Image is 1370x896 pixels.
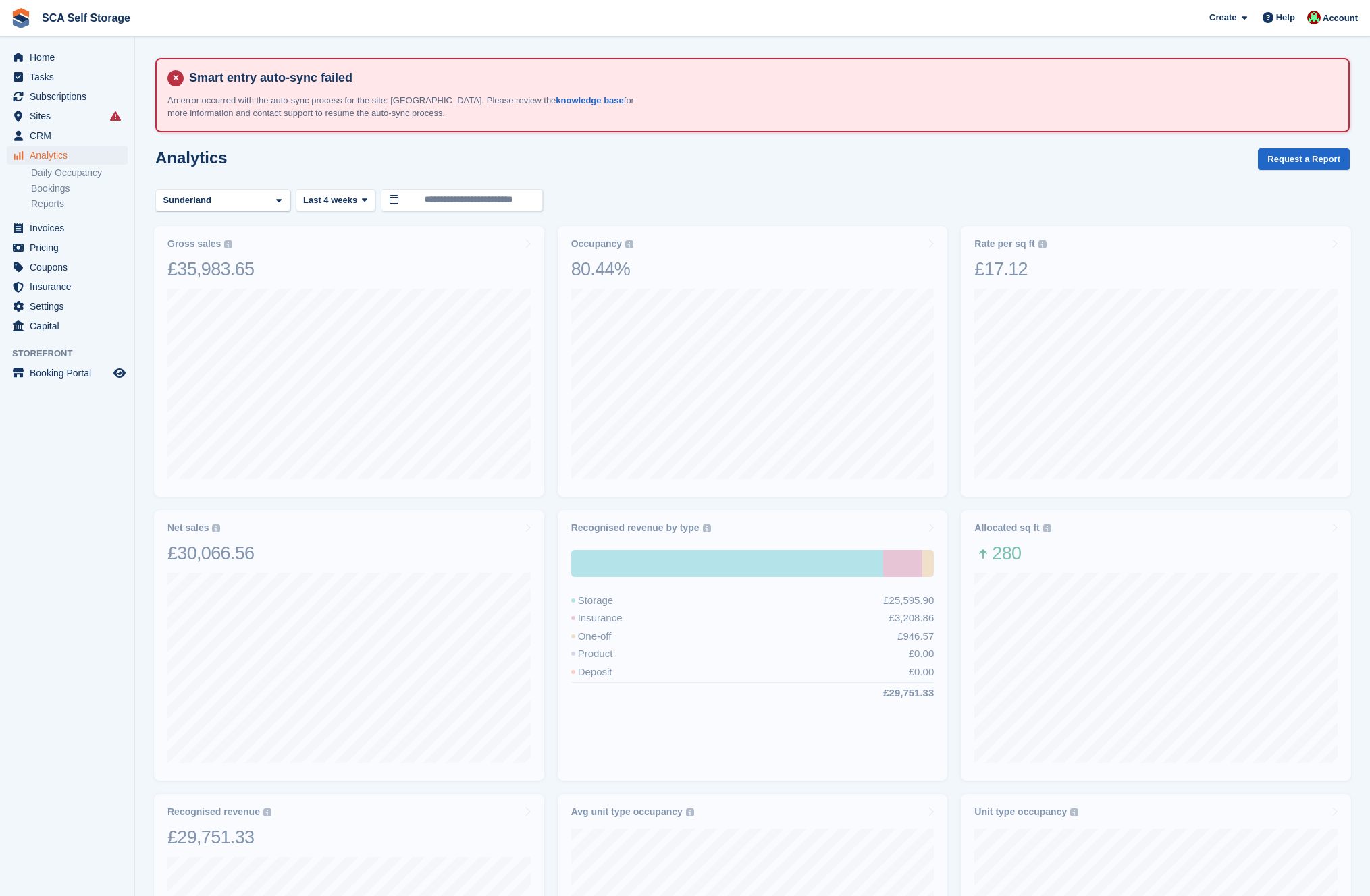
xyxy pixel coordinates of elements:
a: menu [7,219,128,237]
a: SCA Self Storage [36,7,136,29]
a: Reports [31,198,128,211]
span: Home [30,48,111,67]
span: Analytics [30,146,111,165]
span: Sites [30,107,111,125]
a: menu [7,277,128,296]
a: menu [7,48,128,67]
p: An error occurred with the auto-sync process for the site: [GEOGRAPHIC_DATA]. Please review the f... [167,94,640,120]
i: Smart entry sync failures have occurred [110,111,121,121]
span: Storefront [12,347,134,360]
a: menu [7,107,128,125]
a: Daily Occupancy [31,167,128,179]
span: Insurance [30,277,111,296]
button: Request a Report [1258,148,1350,171]
span: Tasks [30,67,111,86]
a: menu [7,126,128,145]
a: menu [7,258,128,277]
span: Capital [30,316,111,335]
a: Bookings [31,182,128,195]
a: menu [7,364,128,383]
span: Coupons [30,258,111,277]
span: CRM [30,126,111,145]
span: Create [1209,11,1236,24]
a: menu [7,297,128,316]
span: Account [1323,11,1358,25]
span: Help [1276,11,1295,24]
span: Booking Portal [30,364,111,383]
span: Settings [30,297,111,316]
a: Preview store [111,365,128,381]
a: menu [7,146,128,165]
a: knowledge base [556,95,623,105]
span: Invoices [30,219,111,237]
a: menu [7,87,128,106]
span: Pricing [30,238,111,257]
a: menu [7,238,128,257]
span: Subscriptions [30,87,111,106]
img: stora-icon-8386f47178a22dfd0bd8f6a31ec36ba5ce8667c1dd55bd0f319d3a0aa187defe.svg [11,8,31,28]
h2: Analytics [155,148,228,167]
h4: Smart entry auto-sync failed [184,70,1338,86]
a: menu [7,316,128,335]
a: menu [7,67,128,86]
img: Dale Chapman [1307,11,1321,24]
